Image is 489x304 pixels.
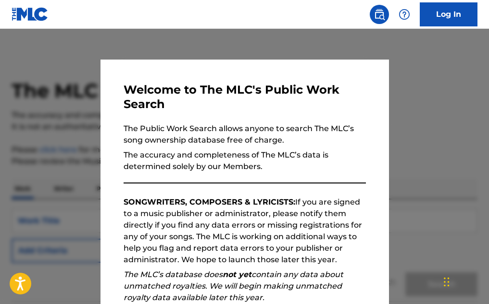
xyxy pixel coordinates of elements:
p: The Public Work Search allows anyone to search The MLC’s song ownership database free of charge. [124,123,366,146]
div: Drag [444,268,450,296]
strong: SONGWRITERS, COMPOSERS & LYRICISTS: [124,197,295,207]
iframe: Chat Widget [441,258,489,304]
img: help [399,9,410,20]
div: Help [395,5,414,24]
a: Public Search [370,5,389,24]
em: The MLC’s database does contain any data about unmatched royalties. We will begin making unmatche... [124,270,343,302]
p: The accuracy and completeness of The MLC’s data is determined solely by our Members. [124,149,366,172]
img: MLC Logo [12,7,49,21]
img: search [374,9,385,20]
p: If you are signed to a music publisher or administrator, please notify them directly if you find ... [124,196,366,266]
h3: Welcome to The MLC's Public Work Search [124,83,366,111]
a: Log In [420,2,477,26]
strong: not yet [223,270,251,279]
